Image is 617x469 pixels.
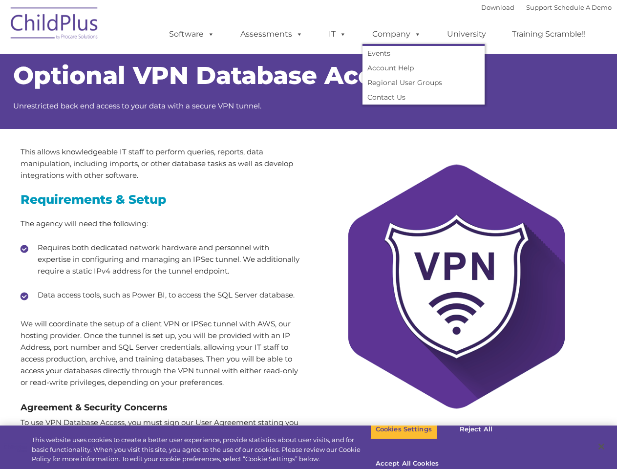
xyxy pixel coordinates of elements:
[21,218,301,230] p: The agency will need the following:
[437,24,496,44] a: University
[362,75,485,90] a: Regional User Groups
[362,61,485,75] a: Account Help
[296,57,325,64] span: Last name
[362,90,485,105] a: Contact Us
[21,401,301,414] h4: Agreement & Security Concerns
[21,146,301,181] p: This allows knowledgeable IT staff to perform queries, reports, data manipulation, including impo...
[591,436,612,457] button: Close
[362,46,485,61] a: Events
[38,289,301,301] p: Data access tools, such as Power BI, to access the SQL Server database.
[362,24,431,44] a: Company
[231,24,313,44] a: Assessments
[32,435,370,464] div: This website uses cookies to create a better user experience, provide statistics about user visit...
[21,318,301,388] p: We will coordinate the setup of a client VPN or IPSec tunnel with AWS, our hosting provider. Once...
[319,24,356,44] a: IT
[554,3,612,11] a: Schedule A Demo
[370,419,437,440] button: Cookies Settings
[502,24,596,44] a: Training Scramble!!
[13,61,415,90] span: Optional VPN Database Access
[159,24,224,44] a: Software
[21,193,301,206] h3: Requirements & Setup
[526,3,552,11] a: Support
[296,97,337,104] span: Phone number
[38,242,301,277] p: Requires both dedicated network hardware and personnel with expertise in configuring and managing...
[13,101,261,110] span: Unrestricted back end access to your data with a secure VPN tunnel.
[6,0,104,49] img: ChildPlus by Procare Solutions
[446,419,507,440] button: Reject All
[316,146,597,427] img: VPN
[481,3,612,11] font: |
[481,3,514,11] a: Download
